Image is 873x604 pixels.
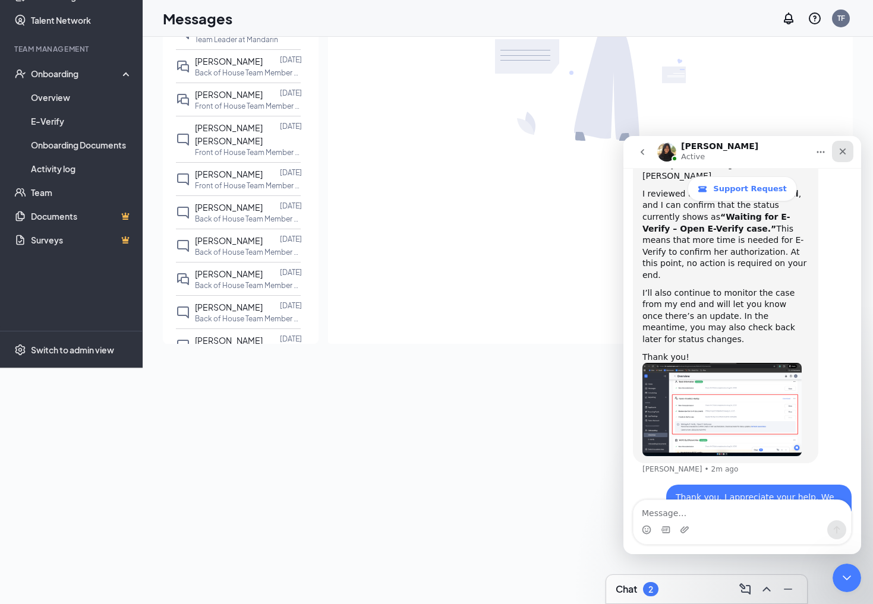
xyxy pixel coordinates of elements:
p: [DATE] [280,334,302,344]
p: Back of House Team Member at [GEOGRAPHIC_DATA] [195,280,302,290]
div: Thank you. I appreciate your help. We are trying to get her started as soon as possible. I have n... [43,349,228,421]
svg: ChatInactive [176,239,190,253]
iframe: Intercom live chat [833,564,861,592]
svg: DoubleChat [176,93,190,107]
a: Overview [31,86,133,109]
span: [PERSON_NAME] [195,56,263,67]
div: Thank you. I appreciate your help. We are trying to get her started as soon as possible. I have n... [52,356,219,414]
div: Tiffany says… [10,349,228,435]
svg: QuestionInfo [808,11,822,26]
svg: ChatInactive [176,339,190,353]
a: Team [31,181,133,204]
span: [PERSON_NAME] [195,169,263,179]
p: [DATE] [280,121,302,131]
button: Gif picker [37,389,47,399]
a: Activity log [31,157,133,181]
span: [PERSON_NAME] [195,235,263,246]
h1: Messages [163,8,232,29]
svg: UserCheck [14,68,26,80]
p: Back of House Team Member at [GEOGRAPHIC_DATA] [195,214,302,224]
button: Minimize [779,580,798,599]
a: SurveysCrown [31,228,133,252]
p: [DATE] [280,301,302,311]
a: Talent Network [31,8,133,32]
p: [DATE] [280,201,302,211]
button: ComposeMessage [736,580,755,599]
svg: Settings [14,344,26,356]
button: ChevronUp [757,580,776,599]
p: Back of House Team Member at Mandarin [195,314,302,324]
svg: ChatInactive [176,205,190,220]
svg: Minimize [781,582,795,596]
div: 2 [648,584,653,594]
button: Emoji picker [18,389,28,399]
span: [PERSON_NAME] [PERSON_NAME] [195,122,263,146]
p: Front of House Team Member at Mandarin [195,101,302,111]
p: [DATE] [280,234,302,244]
button: Upload attachment [56,389,66,399]
p: Back of House Team Member at Mandarin [195,68,302,78]
h3: Chat [616,583,637,596]
svg: DoubleChat [176,59,190,74]
button: Send a message… [204,384,223,403]
a: DocumentsCrown [31,204,133,228]
div: Team Management [14,44,130,54]
p: Team Leader at Mandarin [195,34,278,45]
a: Onboarding Documents [31,133,133,157]
svg: ComposeMessage [738,582,752,596]
div: Onboarding [31,68,122,80]
svg: ChatInactive [176,132,190,147]
span: [PERSON_NAME] [195,202,263,213]
span: [PERSON_NAME] [195,89,263,100]
div: TF [837,13,845,23]
p: [DATE] [280,267,302,277]
svg: Notifications [781,11,796,26]
span: [PERSON_NAME] [195,302,263,312]
p: [DATE] [280,88,302,98]
svg: DoubleChat [176,272,190,286]
textarea: Message… [10,364,228,384]
p: Front of House Team Member at [GEOGRAPHIC_DATA] [195,147,302,157]
iframe: Intercom live chat [623,136,861,554]
div: Switch to admin view [31,344,114,356]
svg: ChatInactive [176,172,190,186]
p: Front of House Team Member at [GEOGRAPHIC_DATA] [195,181,302,191]
svg: ChevronUp [759,582,774,596]
svg: ChatInactive [176,305,190,320]
p: Back of House Team Member at [GEOGRAPHIC_DATA] [195,247,302,257]
a: E-Verify [31,109,133,133]
p: [DATE] [280,167,302,178]
span: [PERSON_NAME] [195,335,263,346]
span: [PERSON_NAME] [195,268,263,279]
p: [DATE] [280,55,302,65]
